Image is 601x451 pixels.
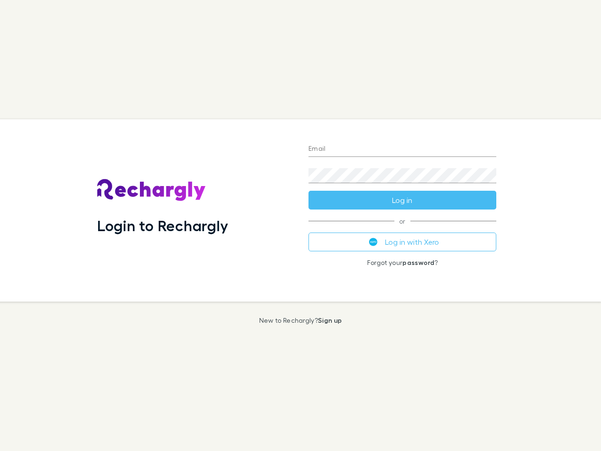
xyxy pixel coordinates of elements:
p: Forgot your ? [308,259,496,266]
img: Xero's logo [369,238,378,246]
a: Sign up [318,316,342,324]
button: Log in with Xero [308,233,496,251]
h1: Login to Rechargly [97,217,228,234]
img: Rechargly's Logo [97,179,206,202]
button: Log in [308,191,496,210]
p: New to Rechargly? [259,317,342,324]
a: password [402,258,434,266]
